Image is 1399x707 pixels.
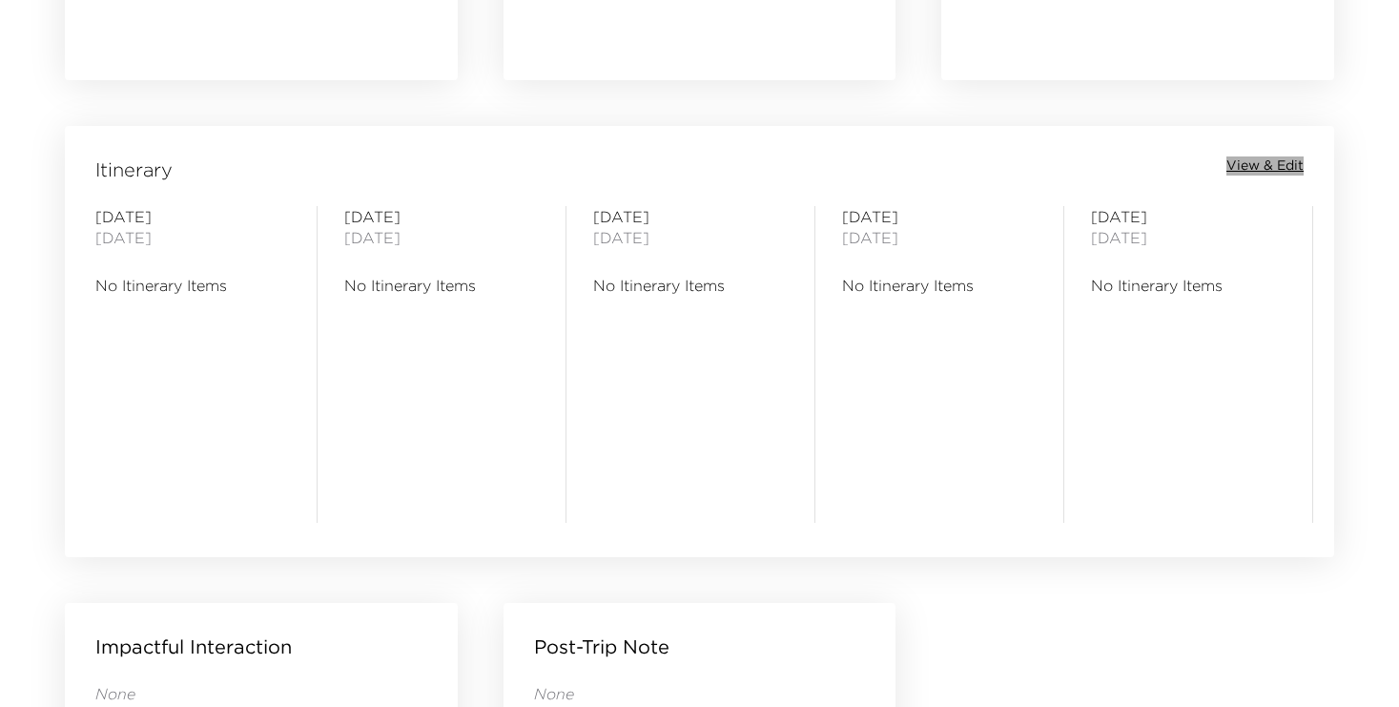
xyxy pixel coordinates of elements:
span: No Itinerary Items [95,275,290,296]
span: [DATE] [1091,206,1286,227]
span: [DATE] [95,227,290,248]
span: No Itinerary Items [344,275,539,296]
span: [DATE] [842,206,1037,227]
span: [DATE] [344,227,539,248]
span: [DATE] [344,206,539,227]
span: Itinerary [95,156,173,183]
p: None [95,683,427,704]
span: No Itinerary Items [842,275,1037,296]
p: Impactful Interaction [95,634,292,660]
span: No Itinerary Items [1091,275,1286,296]
span: [DATE] [95,206,290,227]
span: [DATE] [593,227,788,248]
p: None [534,683,866,704]
span: [DATE] [1091,227,1286,248]
span: [DATE] [593,206,788,227]
button: View & Edit [1226,156,1304,176]
span: No Itinerary Items [593,275,788,296]
span: [DATE] [842,227,1037,248]
p: Post-Trip Note [534,634,669,660]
